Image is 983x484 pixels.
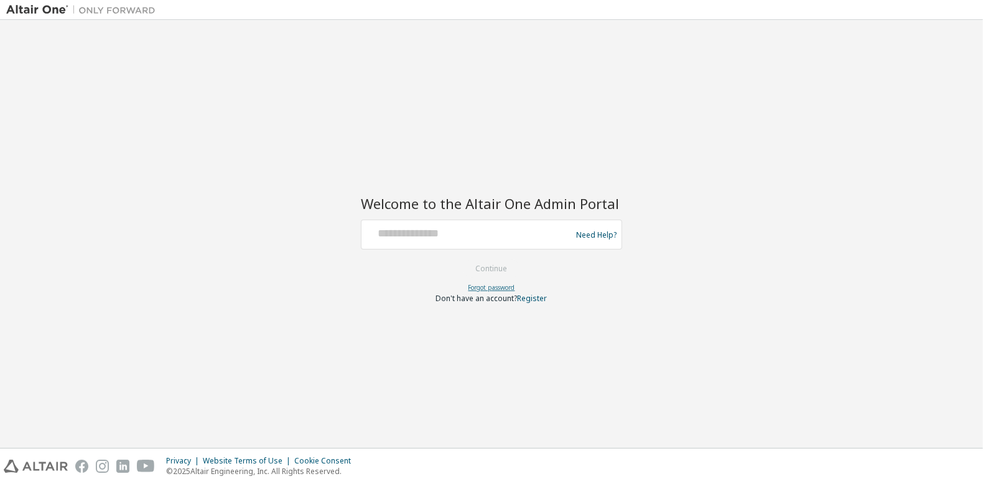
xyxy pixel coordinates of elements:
img: facebook.svg [75,460,88,473]
img: linkedin.svg [116,460,129,473]
h2: Welcome to the Altair One Admin Portal [361,195,622,212]
a: Forgot password [468,283,515,292]
p: © 2025 Altair Engineering, Inc. All Rights Reserved. [166,466,358,477]
div: Website Terms of Use [203,456,294,466]
img: youtube.svg [137,460,155,473]
a: Register [518,293,547,304]
div: Privacy [166,456,203,466]
div: Cookie Consent [294,456,358,466]
img: Altair One [6,4,162,16]
span: Don't have an account? [436,293,518,304]
img: instagram.svg [96,460,109,473]
img: altair_logo.svg [4,460,68,473]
